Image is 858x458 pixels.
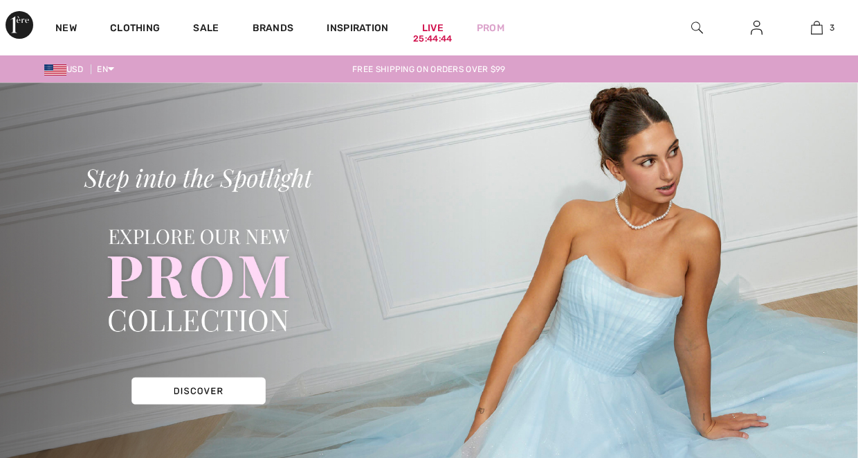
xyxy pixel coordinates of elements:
[55,22,77,37] a: New
[110,22,160,37] a: Clothing
[751,19,763,36] img: My Info
[193,22,219,37] a: Sale
[413,33,452,46] div: 25:44:44
[740,19,774,37] a: Sign In
[811,19,823,36] img: My Bag
[477,21,504,35] a: Prom
[341,64,517,74] a: Free shipping on orders over $99
[44,64,89,74] span: USD
[44,64,66,76] img: US Dollar
[422,21,444,35] a: Live25:44:44
[787,19,846,36] a: 3
[6,11,33,39] img: 1ère Avenue
[327,22,388,37] span: Inspiration
[97,64,114,74] span: EN
[691,19,703,36] img: search the website
[830,21,834,34] span: 3
[253,22,294,37] a: Brands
